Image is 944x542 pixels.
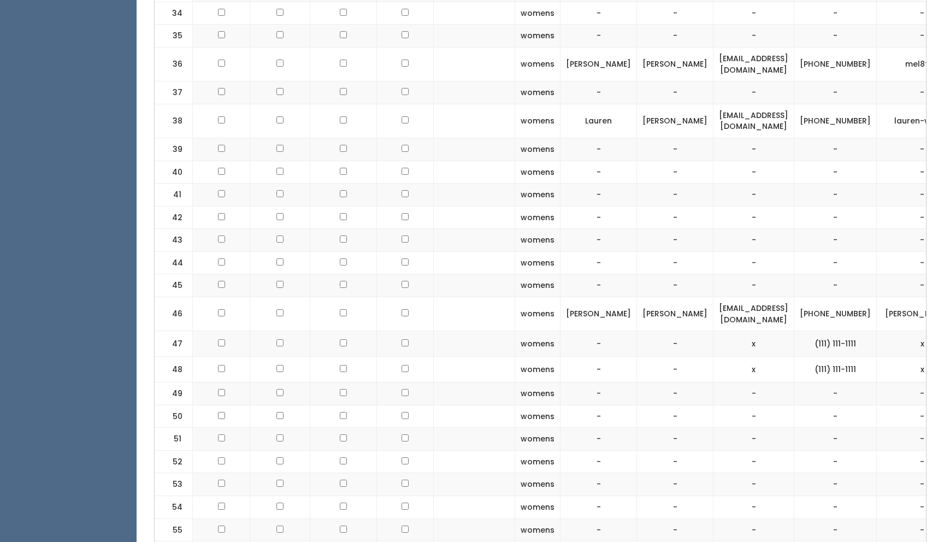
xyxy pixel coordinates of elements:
td: - [713,428,794,451]
td: 47 [155,331,193,357]
td: - [794,2,877,25]
td: womens [515,161,560,184]
td: womens [515,473,560,496]
td: - [713,251,794,274]
td: - [794,450,877,473]
td: womens [515,405,560,428]
td: - [637,138,713,161]
td: 34 [155,2,193,25]
td: x [713,357,794,382]
td: 51 [155,428,193,451]
td: - [637,428,713,451]
td: - [713,206,794,229]
td: - [713,274,794,297]
td: 53 [155,473,193,496]
td: - [560,519,637,541]
td: womens [515,428,560,451]
td: - [794,382,877,405]
td: - [560,2,637,25]
td: - [560,357,637,382]
td: - [794,405,877,428]
td: - [794,161,877,184]
td: - [713,81,794,104]
td: [PHONE_NUMBER] [794,104,877,138]
td: - [560,450,637,473]
td: - [794,274,877,297]
td: - [794,519,877,541]
td: - [794,25,877,48]
td: - [713,519,794,541]
td: - [560,473,637,496]
td: - [637,357,713,382]
td: - [713,473,794,496]
td: - [637,206,713,229]
td: 48 [155,357,193,382]
td: [PHONE_NUMBER] [794,48,877,81]
td: - [560,229,637,252]
td: - [560,25,637,48]
td: 54 [155,496,193,519]
td: womens [515,81,560,104]
td: - [560,161,637,184]
td: [EMAIL_ADDRESS][DOMAIN_NAME] [713,48,794,81]
td: [PERSON_NAME] [637,48,713,81]
td: 39 [155,138,193,161]
td: womens [515,104,560,138]
td: - [713,2,794,25]
td: [PERSON_NAME] [637,104,713,138]
td: - [637,2,713,25]
td: Lauren [560,104,637,138]
td: [PERSON_NAME] [560,297,637,331]
td: x [713,331,794,357]
td: 52 [155,450,193,473]
td: (111) 111-1111 [794,357,877,382]
td: - [713,184,794,207]
td: womens [515,274,560,297]
td: womens [515,297,560,331]
td: - [560,496,637,519]
td: - [560,81,637,104]
td: womens [515,25,560,48]
td: womens [515,229,560,252]
td: - [560,405,637,428]
td: - [637,251,713,274]
td: - [794,473,877,496]
td: - [560,382,637,405]
td: - [637,405,713,428]
td: - [713,382,794,405]
td: - [713,405,794,428]
td: - [794,428,877,451]
td: [EMAIL_ADDRESS][DOMAIN_NAME] [713,104,794,138]
td: - [637,519,713,541]
td: womens [515,184,560,207]
td: 44 [155,251,193,274]
td: - [794,184,877,207]
td: womens [515,251,560,274]
td: - [794,496,877,519]
td: womens [515,496,560,519]
td: - [713,496,794,519]
td: 55 [155,519,193,541]
td: 46 [155,297,193,331]
td: - [637,81,713,104]
td: - [794,206,877,229]
td: - [560,428,637,451]
td: 50 [155,405,193,428]
td: womens [515,2,560,25]
td: 36 [155,48,193,81]
td: - [637,184,713,207]
td: [EMAIL_ADDRESS][DOMAIN_NAME] [713,297,794,331]
td: - [637,496,713,519]
td: womens [515,357,560,382]
td: 49 [155,382,193,405]
td: - [637,382,713,405]
td: - [637,161,713,184]
td: - [794,81,877,104]
td: - [713,25,794,48]
td: [PERSON_NAME] [637,297,713,331]
td: - [794,251,877,274]
td: womens [515,48,560,81]
td: - [560,206,637,229]
td: - [560,331,637,357]
td: - [560,138,637,161]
